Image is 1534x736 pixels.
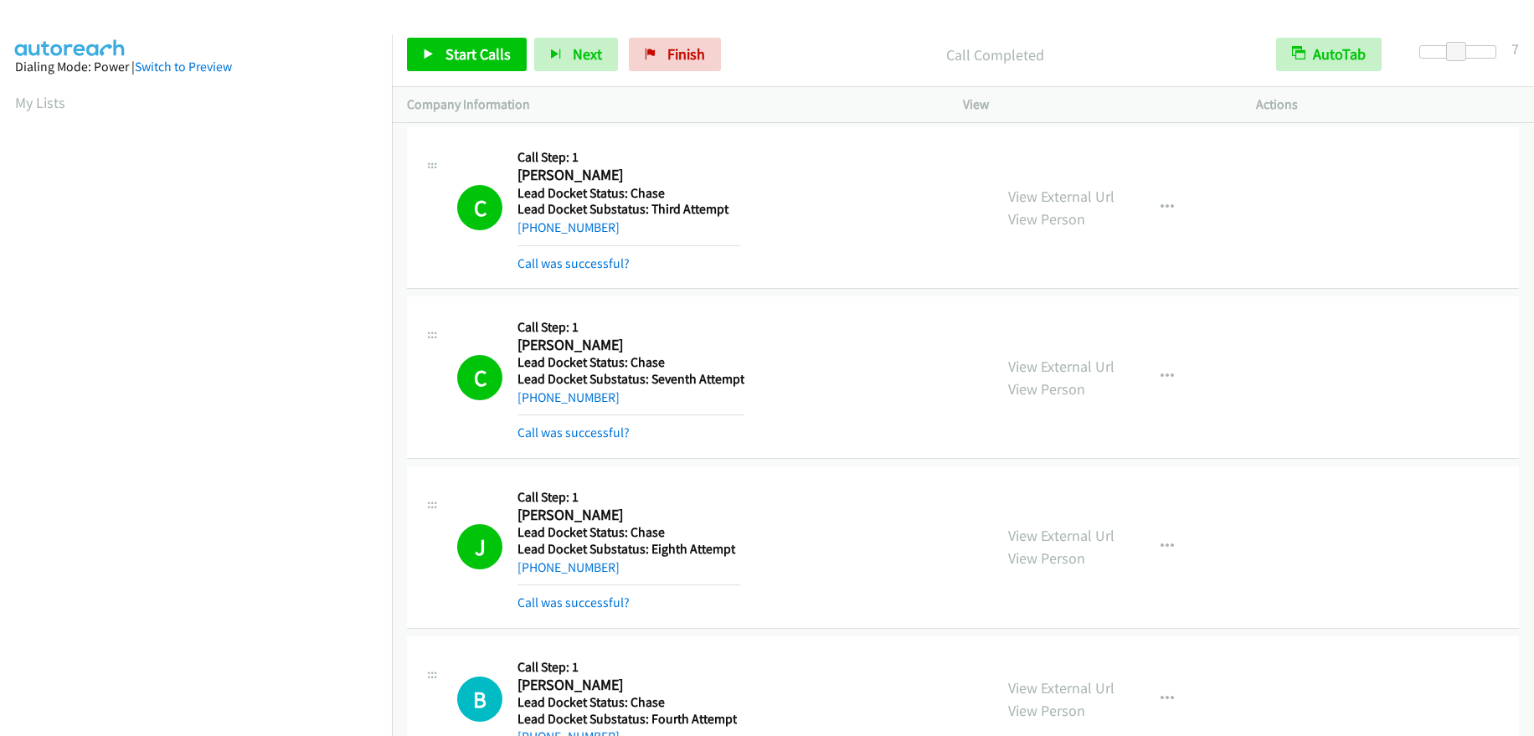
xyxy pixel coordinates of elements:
h5: Call Step: 1 [517,659,737,676]
a: Finish [629,38,721,71]
h5: Lead Docket Status: Chase [517,354,744,371]
a: View External Url [1008,187,1114,206]
iframe: Resource Center [1485,301,1534,435]
a: [PHONE_NUMBER] [517,219,620,235]
a: View Person [1008,548,1085,568]
a: View External Url [1008,357,1114,376]
div: 7 [1511,38,1519,60]
div: The call is yet to be attempted [457,677,502,722]
p: Actions [1256,95,1519,115]
a: Start Calls [407,38,527,71]
p: Company Information [407,95,933,115]
button: Next [534,38,618,71]
a: View Person [1008,209,1085,229]
a: [PHONE_NUMBER] [517,389,620,405]
h5: Lead Docket Substatus: Seventh Attempt [517,371,744,388]
h5: Lead Docket Status: Chase [517,524,740,541]
h1: C [457,185,502,230]
a: Call was successful? [517,594,630,610]
a: View Person [1008,379,1085,399]
h1: C [457,355,502,400]
a: View External Url [1008,678,1114,697]
h5: Lead Docket Status: Chase [517,694,737,711]
h2: [PERSON_NAME] [517,506,740,525]
div: Dialing Mode: Power | [15,57,377,77]
a: Call was successful? [517,255,630,271]
h5: Call Step: 1 [517,489,740,506]
p: View [963,95,1226,115]
h2: [PERSON_NAME] [517,166,740,185]
h1: J [457,524,502,569]
h5: Call Step: 1 [517,319,744,336]
h1: B [457,677,502,722]
button: AutoTab [1276,38,1382,71]
span: Start Calls [445,44,511,64]
h5: Lead Docket Substatus: Eighth Attempt [517,541,740,558]
h5: Lead Docket Substatus: Fourth Attempt [517,711,737,728]
a: Switch to Preview [135,59,232,75]
span: Finish [667,44,705,64]
h5: Lead Docket Status: Chase [517,185,740,202]
a: View External Url [1008,526,1114,545]
h5: Call Step: 1 [517,149,740,166]
a: Call was successful? [517,425,630,440]
p: Call Completed [744,44,1246,66]
a: My Lists [15,93,65,112]
a: View Person [1008,701,1085,720]
span: Next [573,44,602,64]
a: [PHONE_NUMBER] [517,559,620,575]
h2: [PERSON_NAME] [517,336,740,355]
h2: [PERSON_NAME] [517,676,737,695]
h5: Lead Docket Substatus: Third Attempt [517,201,740,218]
